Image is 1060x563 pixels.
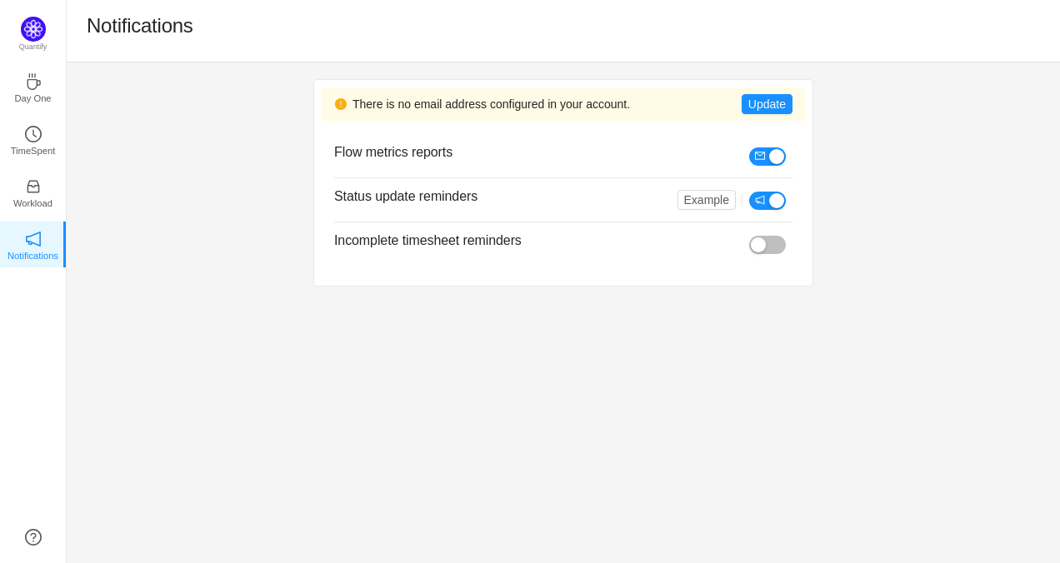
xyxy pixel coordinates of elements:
a: icon: coffeeDay One [25,78,42,95]
p: Day One [14,91,51,106]
h3: Incomplete timesheet reminders [334,232,709,249]
i: icon: inbox [25,178,42,195]
button: Example [677,190,736,210]
p: Quantify [19,42,47,53]
a: icon: clock-circleTimeSpent [25,131,42,147]
i: icon: mail [755,151,765,161]
h1: Notifications [87,13,193,38]
h3: Status update reminders [334,188,637,205]
i: icon: notification [755,195,765,205]
img: Quantify [21,17,46,42]
a: icon: inboxWorkload [25,183,42,200]
p: TimeSpent [11,143,56,158]
h3: Flow metrics reports [334,144,709,161]
a: icon: notificationNotifications [25,236,42,252]
i: icon: clock-circle [25,126,42,142]
span: There is no email address configured in your account. [352,96,630,113]
i: icon: exclamation-circle [335,98,347,110]
p: Notifications [7,248,58,263]
a: icon: question-circle [25,529,42,546]
p: Workload [13,196,52,211]
i: icon: coffee [25,73,42,90]
button: Update [742,94,792,114]
i: icon: notification [25,231,42,247]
